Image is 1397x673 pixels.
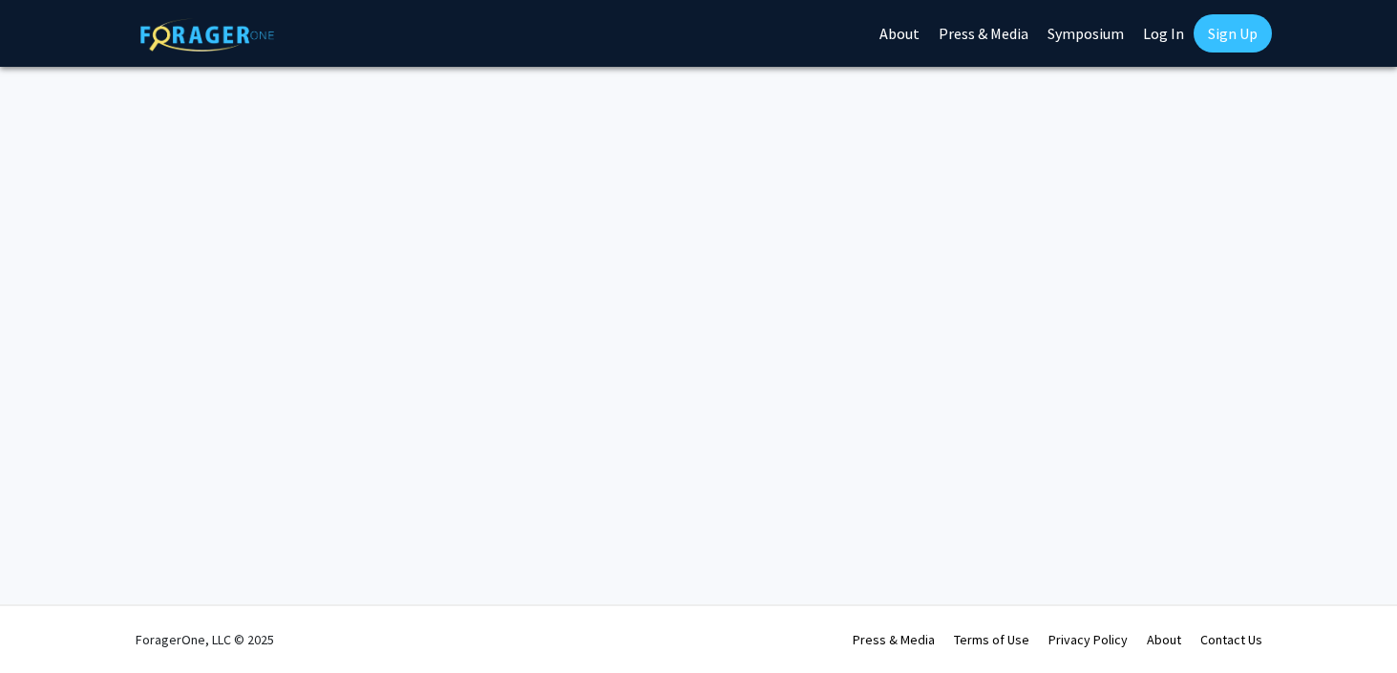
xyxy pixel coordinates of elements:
a: Terms of Use [954,631,1029,648]
a: Press & Media [853,631,935,648]
a: Sign Up [1194,14,1272,53]
img: ForagerOne Logo [140,18,274,52]
div: ForagerOne, LLC © 2025 [136,606,274,673]
a: About [1147,631,1181,648]
a: Contact Us [1200,631,1262,648]
a: Privacy Policy [1048,631,1128,648]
